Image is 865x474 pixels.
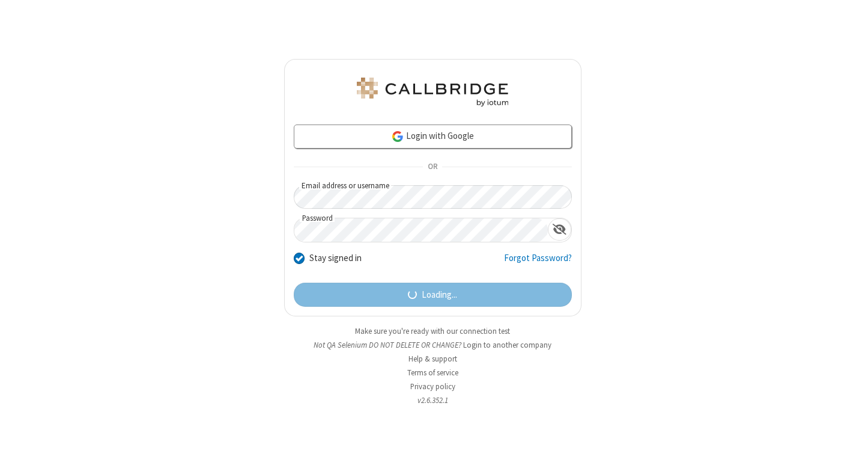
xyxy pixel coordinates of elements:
[422,288,457,302] span: Loading...
[408,354,457,364] a: Help & support
[423,159,442,176] span: OR
[309,251,362,265] label: Stay signed in
[294,125,572,149] a: Login with Google
[391,130,404,143] img: google-icon.png
[504,251,572,274] a: Forgot Password?
[294,185,572,209] input: Email address or username
[284,395,581,406] li: v2.6.352.1
[284,339,581,351] li: Not QA Selenium DO NOT DELETE OR CHANGE?
[294,218,548,242] input: Password
[463,339,551,351] button: Login to another company
[355,326,510,336] a: Make sure you're ready with our connection test
[294,283,572,307] button: Loading...
[410,381,455,392] a: Privacy policy
[548,218,571,241] div: Show password
[407,368,458,378] a: Terms of service
[354,78,511,106] img: QA Selenium DO NOT DELETE OR CHANGE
